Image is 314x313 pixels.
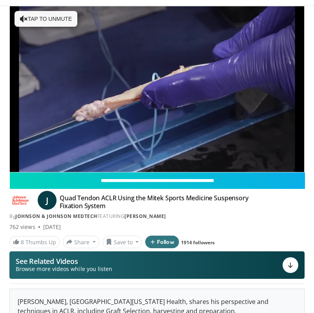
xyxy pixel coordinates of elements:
p: See Related Videos [16,257,112,265]
a: 8 Thumbs Up [9,236,60,248]
button: Tap to unmute [15,11,77,27]
div: By FEATURING [9,213,305,220]
a: 1914 followers [181,239,215,246]
button: Share [63,236,99,248]
a: [PERSON_NAME] [124,213,166,220]
a: Johnson & Johnson MedTech [15,213,97,220]
a: J [38,191,57,210]
button: See Related Videos Browse more videos while you listen [9,251,305,279]
span: 8 [21,238,24,246]
span: Browse more videos while you listen [16,265,112,273]
span: 762 views [9,223,35,231]
div: [DATE] [43,223,61,231]
video-js: Video Player [10,6,304,172]
button: Follow [145,236,179,248]
button: Save to [102,236,142,248]
img: Johnson & Johnson MedTech [9,194,31,207]
h4: Quad Tendon ACLR Using the Mitek Sports Medicine Suspensory Fixation System [60,194,269,210]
